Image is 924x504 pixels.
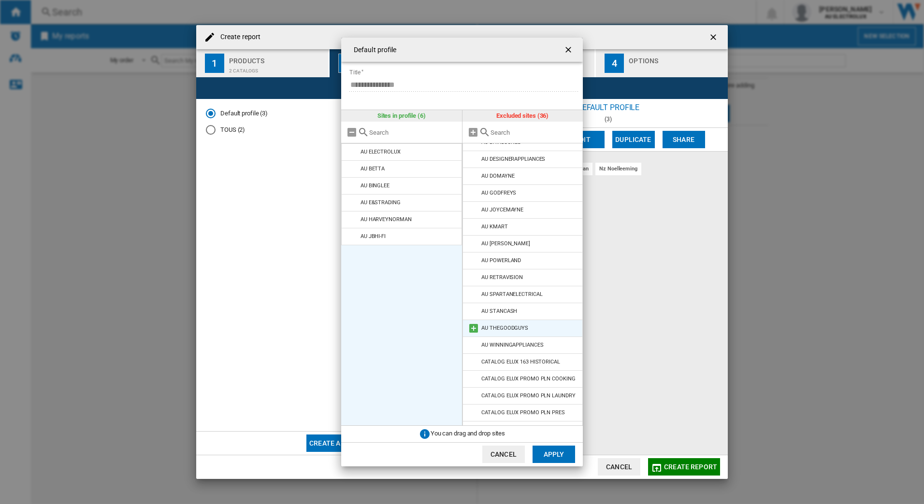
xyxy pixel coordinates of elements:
[361,216,412,223] div: AU HARVEYNORMAN
[462,110,583,122] div: Excluded sites (36)
[361,182,390,189] div: AU BINGLEE
[481,342,543,348] div: AU WINNINGAPPLIANCES
[481,376,575,382] div: CATALOG ELUX PROMO PLN COOKING
[481,325,528,331] div: AU THEGOODGUYS
[481,173,514,179] div: AU DOMAYNE
[431,430,505,437] span: You can drag and drop sites
[481,207,523,213] div: AU JOYCEMAYNE
[482,446,525,463] button: Cancel
[346,126,358,138] md-icon: Remove all
[481,308,517,314] div: AU STANCASH
[361,166,385,172] div: AU BETTA
[481,190,516,196] div: AU GODFREYS
[481,392,575,399] div: CATALOG ELUX PROMO PLN LAUNDRY
[361,149,401,155] div: AU ELECTROLUX
[533,446,575,463] button: Apply
[369,129,457,136] input: Search
[481,359,560,365] div: CATALOG ELUX 163 HISTORICAL
[491,129,578,136] input: Search
[481,156,545,162] div: AU DESIGNERAPPLIANCES
[481,240,530,247] div: AU [PERSON_NAME]
[563,45,575,56] ng-md-icon: getI18NText('BUTTONS.CLOSE_DIALOG')
[481,409,564,416] div: CATALOG ELUX PROMO PLN PRES
[341,110,462,122] div: Sites in profile (6)
[349,45,397,55] h4: Default profile
[481,291,542,297] div: AU SPARTANELECTRICAL
[361,199,401,206] div: AU E&STRADING
[481,224,507,230] div: AU KMART
[467,126,479,138] md-icon: Add all
[481,274,523,280] div: AU RETRAVISION
[560,40,579,59] button: getI18NText('BUTTONS.CLOSE_DIALOG')
[481,257,521,264] div: AU POWERLAND
[361,233,386,239] div: AU JBHI-FI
